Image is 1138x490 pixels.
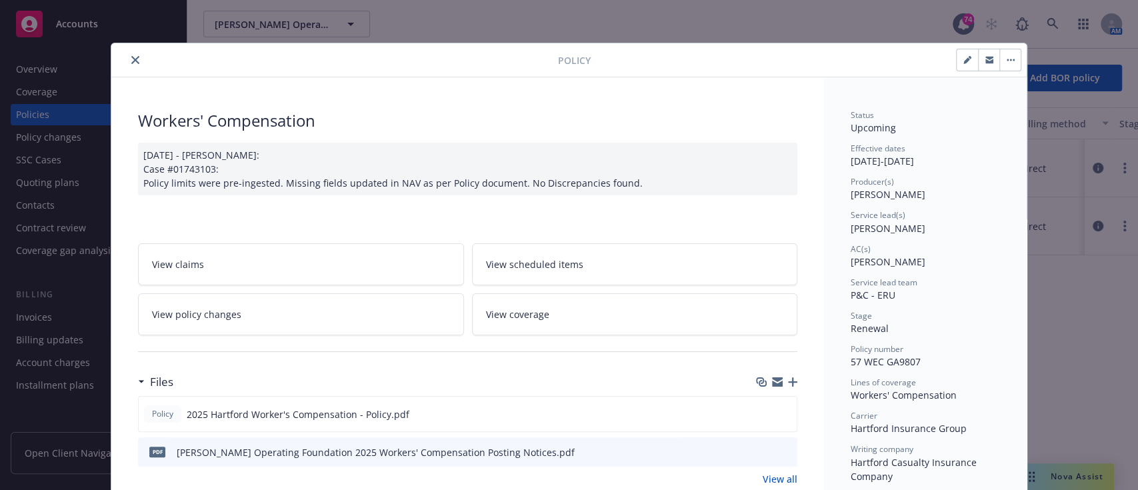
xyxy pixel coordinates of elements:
span: pdf [149,447,165,457]
a: View all [763,472,797,486]
div: Workers' Compensation [851,388,1000,402]
span: Renewal [851,322,889,335]
span: Upcoming [851,121,896,134]
span: [PERSON_NAME] [851,222,925,235]
span: Writing company [851,443,913,455]
span: Status [851,109,874,121]
span: Service lead team [851,277,917,288]
span: 57 WEC GA9807 [851,355,921,368]
h3: Files [150,373,173,391]
div: [DATE] - [DATE] [851,143,1000,168]
div: Workers' Compensation [138,109,797,132]
span: 2025 Hartford Worker's Compensation - Policy.pdf [187,407,409,421]
span: View scheduled items [486,257,583,271]
span: AC(s) [851,243,871,255]
a: View coverage [472,293,798,335]
button: download file [758,407,769,421]
button: preview file [779,407,791,421]
button: close [127,52,143,68]
span: Policy [558,53,591,67]
span: Effective dates [851,143,905,154]
span: Stage [851,310,872,321]
a: View claims [138,243,464,285]
span: Lines of coverage [851,377,916,388]
span: View coverage [486,307,549,321]
span: Service lead(s) [851,209,905,221]
div: [PERSON_NAME] Operating Foundation 2025 Workers' Compensation Posting Notices.pdf [177,445,575,459]
span: [PERSON_NAME] [851,255,925,268]
span: [PERSON_NAME] [851,188,925,201]
span: Hartford Casualty Insurance Company [851,456,979,483]
a: View scheduled items [472,243,798,285]
a: View policy changes [138,293,464,335]
span: View policy changes [152,307,241,321]
span: Policy [149,408,176,420]
div: Files [138,373,173,391]
span: Hartford Insurance Group [851,422,967,435]
span: Carrier [851,410,877,421]
button: preview file [780,445,792,459]
div: [DATE] - [PERSON_NAME]: Case #01743103: Policy limits were pre-ingested. Missing fields updated i... [138,143,797,195]
button: download file [759,445,769,459]
span: Policy number [851,343,903,355]
span: Producer(s) [851,176,894,187]
span: View claims [152,257,204,271]
span: P&C - ERU [851,289,895,301]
